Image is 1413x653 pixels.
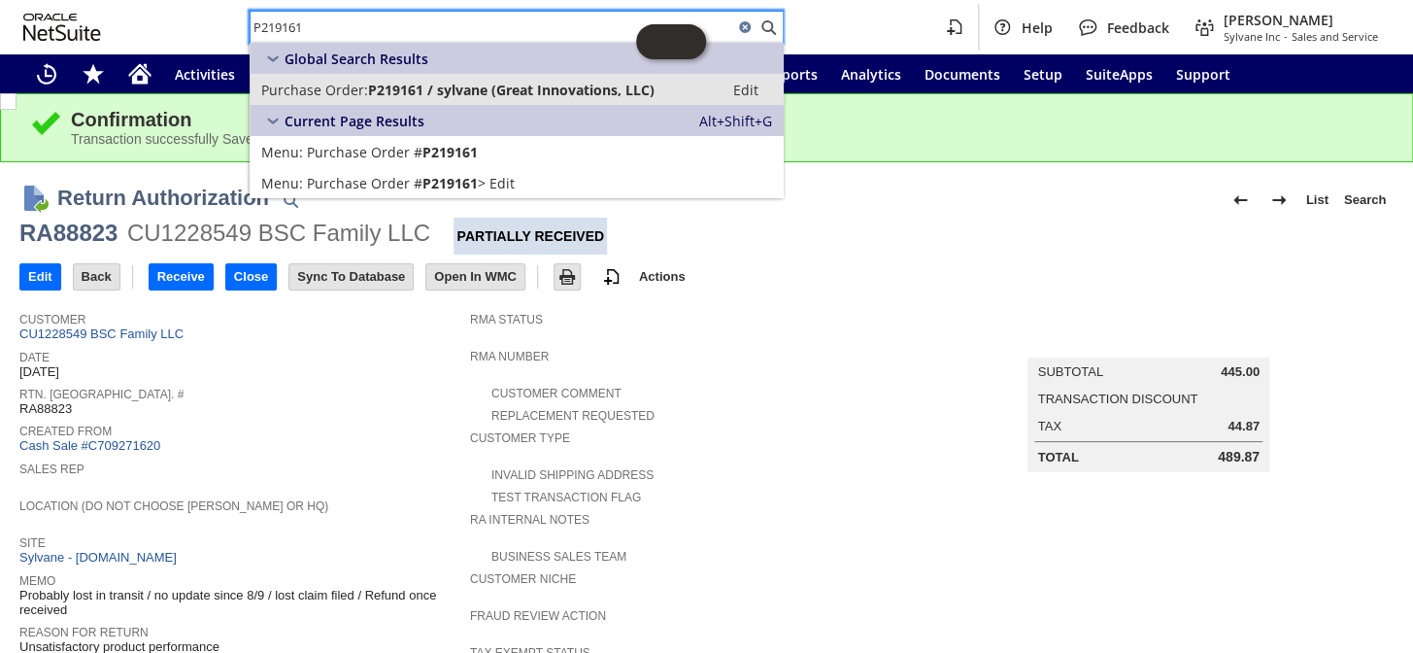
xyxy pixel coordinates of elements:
a: Location (Do Not Choose [PERSON_NAME] or HQ) [19,499,328,513]
a: Date [19,351,50,364]
a: Sales Rep [19,463,84,476]
a: Test Transaction Flag [491,491,641,504]
span: > Edit [478,174,515,192]
a: Total [1037,450,1078,464]
input: Close [226,264,276,290]
span: Current Page Results [285,112,424,130]
span: Help [1022,18,1053,37]
div: Partially Received [454,218,606,255]
span: P219161 / sylvane (Great Innovations, LLC) [368,81,655,99]
span: [DATE] [19,364,59,380]
span: RA88823 [19,401,72,417]
div: CU1228549 BSC Family LLC [127,218,430,249]
span: Oracle Guided Learning Widget. To move around, please hold and drag [671,24,706,59]
a: RMA Number [470,350,549,363]
svg: Shortcuts [82,62,105,86]
span: Menu: [261,174,303,192]
a: Activities [163,54,247,93]
img: Previous [1228,189,1252,212]
iframe: Click here to launch Oracle Guided Learning Help Panel [636,24,706,59]
a: Customer Type [470,431,570,445]
a: Created From [19,425,112,438]
a: Reports [754,54,829,93]
span: Alt+Shift+G [699,112,772,130]
a: Customer Niche [470,572,576,586]
img: Print [555,265,579,289]
a: Purchase Order:P219161 / sylvane (Great Innovations, LLC)Edit: [250,74,784,105]
span: P219161 [422,143,478,161]
span: Feedback [1107,18,1169,37]
span: Menu: [261,143,303,161]
a: Warehouse [247,54,345,93]
span: Global Search Results [285,50,428,68]
img: Next [1267,189,1291,212]
a: Business Sales Team [491,550,626,564]
svg: Home [128,62,151,86]
span: [PERSON_NAME] [1224,11,1378,29]
a: Site [19,536,46,550]
a: Search [1336,185,1394,216]
span: Support [1176,65,1230,84]
div: Shortcuts [70,54,117,93]
a: Customer Comment [491,387,622,400]
input: Open In WMC [426,264,524,290]
a: Invalid Shipping Address [491,468,654,482]
input: Edit [20,264,60,290]
span: - [1284,29,1288,44]
span: 44.87 [1228,419,1260,434]
a: Edit: [712,78,780,101]
a: List [1298,185,1336,216]
span: SuiteApps [1086,65,1153,84]
a: Home [117,54,163,93]
span: Purchase Order # [307,174,422,192]
span: Documents [925,65,1000,84]
input: Receive [150,264,213,290]
span: Setup [1024,65,1062,84]
span: Analytics [841,65,901,84]
span: Activities [175,65,235,84]
a: CU1228549 BSC Family LLC [19,326,188,341]
div: Transaction successfully Saved [71,131,1383,147]
div: Confirmation [71,109,1383,131]
a: Cash Sale #C709271620 [19,438,160,453]
h1: Return Authorization [57,182,269,214]
svg: Recent Records [35,62,58,86]
a: Rtn. [GEOGRAPHIC_DATA]. # [19,388,184,401]
a: Replacement Requested [491,409,655,423]
a: Transaction Discount [1037,392,1197,406]
input: Back [74,264,119,290]
a: Sylvane - [DOMAIN_NAME] [19,550,182,565]
a: Customer [19,313,85,326]
a: Edit [250,167,784,198]
svg: logo [23,14,101,41]
a: RMA Status [470,313,543,326]
a: Support [1164,54,1242,93]
input: Sync To Database [289,264,413,290]
a: Subtotal [1037,364,1102,379]
img: Quick Find [279,189,302,212]
span: Reports [765,65,818,84]
span: Sales and Service [1292,29,1378,44]
span: 445.00 [1221,364,1260,380]
a: Documents [913,54,1012,93]
a: Reason For Return [19,626,149,639]
a: Analytics [829,54,913,93]
caption: Summary [1027,326,1268,358]
div: RA88823 [19,218,118,249]
span: Purchase Order: [261,81,368,99]
a: Setup [1012,54,1074,93]
a: SuiteApps [1074,54,1164,93]
a: Purchase Order #P219161 [250,136,784,167]
a: Fraud Review Action [470,609,606,623]
a: RA Internal Notes [470,513,589,527]
img: add-record.svg [600,265,623,289]
span: 489.87 [1218,449,1260,465]
a: Memo [19,574,55,588]
span: Probably lost in transit / no update since 8/9 / lost claim filed / Refund once received [19,588,460,618]
input: Search [251,16,733,39]
svg: Search [757,16,780,39]
a: Actions [631,269,693,284]
span: Purchase Order # [307,143,422,161]
input: Print [555,264,580,290]
span: P219161 [422,174,478,192]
